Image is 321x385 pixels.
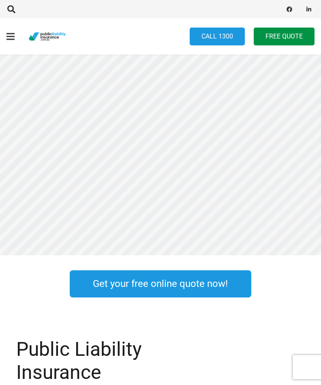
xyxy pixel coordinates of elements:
[303,4,315,15] a: LinkedIn
[70,270,251,297] a: Get your free online quote now!
[254,28,315,46] a: FREE QUOTE
[1,26,20,47] a: Menu
[29,32,66,41] a: pli_logotransparent
[267,268,321,299] a: Link
[16,338,202,384] h1: Public Liability Insurance
[284,4,295,15] a: Facebook
[2,3,20,15] a: Search
[190,28,245,46] a: Call 1300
